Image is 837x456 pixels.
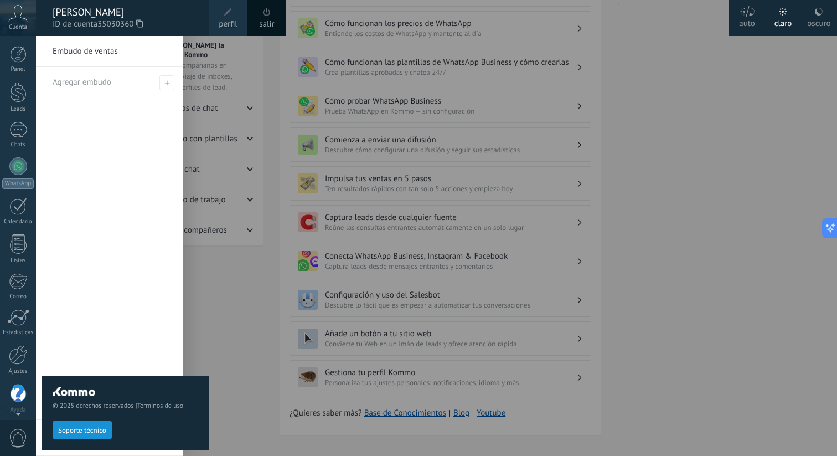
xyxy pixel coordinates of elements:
[739,7,755,36] div: auto
[58,427,106,434] span: Soporte técnico
[2,368,34,375] div: Ajustes
[774,7,792,36] div: claro
[2,178,34,189] div: WhatsApp
[2,218,34,226] div: Calendario
[807,7,830,36] div: oscuro
[9,24,27,31] span: Cuenta
[53,6,198,18] div: [PERSON_NAME]
[36,420,183,456] a: Todos los leads
[53,402,198,410] span: © 2025 derechos reservados |
[53,426,112,434] a: Soporte técnico
[219,18,237,30] span: perfil
[2,106,34,113] div: Leads
[2,293,34,300] div: Correo
[137,402,183,410] a: Términos de uso
[2,257,34,264] div: Listas
[97,18,143,30] span: 35030360
[2,66,34,73] div: Panel
[259,18,274,30] a: salir
[53,421,112,439] button: Soporte técnico
[53,18,198,30] span: ID de cuenta
[2,141,34,148] div: Chats
[2,329,34,336] div: Estadísticas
